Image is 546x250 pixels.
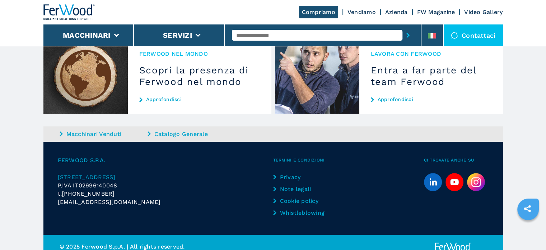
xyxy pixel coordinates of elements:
div: t. [58,190,273,198]
div: Contattaci [444,24,503,46]
img: Scopri la presenza di Ferwood nel mondo [43,38,128,114]
a: youtube [445,173,463,191]
a: Vendiamo [347,9,376,15]
a: Catalogo Generale [148,130,234,138]
span: P.IVA IT02996140048 [58,182,117,189]
span: [PHONE_NUMBER] [62,190,115,198]
iframe: Chat [515,218,541,245]
a: Approfondisci [371,96,491,102]
a: Approfondisci [139,96,260,102]
span: Lavora con Ferwood [371,50,491,58]
span: Ferwood nel mondo [139,50,260,58]
a: Note legali [273,185,333,193]
a: [STREET_ADDRESS] [58,173,273,181]
a: Azienda [385,9,408,15]
a: Privacy [273,173,333,181]
span: Ci trovate anche su [424,156,489,164]
span: FERWOOD S.P.A. [58,156,273,164]
button: Servizi [163,31,192,40]
a: Video Gallery [464,9,503,15]
button: Macchinari [63,31,111,40]
h3: Entra a far parte del team Ferwood [371,64,491,87]
h3: Scopri la presenza di Ferwood nel mondo [139,64,260,87]
a: Compriamo [299,6,338,18]
img: Entra a far parte del team Ferwood [275,38,359,114]
span: [EMAIL_ADDRESS][DOMAIN_NAME] [58,198,161,206]
span: [STREET_ADDRESS] [58,174,116,181]
span: Termini e condizioni [273,156,424,164]
a: Whistleblowing [273,209,333,217]
a: sharethis [518,200,536,218]
a: linkedin [424,173,442,191]
a: FW Magazine [417,9,455,15]
img: Ferwood [43,4,95,20]
img: Contattaci [451,32,458,39]
a: Cookie policy [273,197,333,205]
button: submit-button [402,27,414,44]
a: Macchinari Venduti [60,130,146,138]
img: Instagram [467,173,485,191]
